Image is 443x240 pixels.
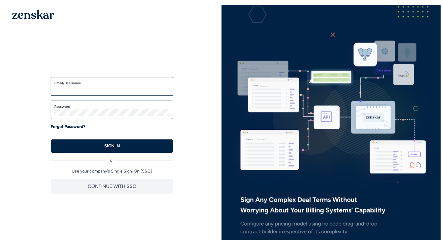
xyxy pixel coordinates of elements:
div: or [51,153,173,164]
a: Forgot Password? [51,124,85,130]
img: 1OGAJ2xQqyY4LXKgY66KYq0eOWRCkrZdAb3gUhuVAqdWPZE9SRJmCz+oDMSn4zDLXe31Ii730ItAGKgCKgCCgCikA4Av8PJUP... [12,10,54,19]
label: Email/Username [54,81,170,86]
button: SIGN IN [51,139,173,153]
label: Password [54,104,170,109]
p: Use your company's Single Sign-On (SSO) [51,168,173,174]
p: SIGN IN [104,143,120,149]
button: CONTINUE WITH SSO [51,179,173,194]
